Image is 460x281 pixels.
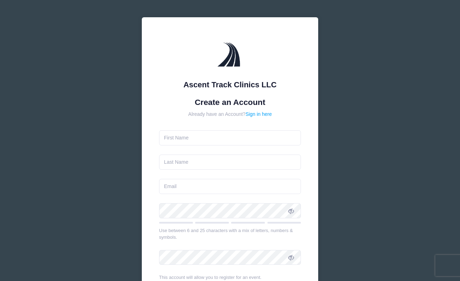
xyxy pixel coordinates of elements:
[159,155,301,170] input: Last Name
[209,35,251,77] img: Ascent Track Clinics LLC
[159,98,301,107] h1: Create an Account
[246,111,272,117] a: Sign in here
[159,227,301,241] div: Use between 6 and 25 characters with a mix of letters, numbers & symbols.
[159,111,301,118] div: Already have an Account?
[159,274,301,281] div: This account will allow you to register for an event.
[159,130,301,145] input: First Name
[159,179,301,194] input: Email
[159,79,301,90] div: Ascent Track Clinics LLC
